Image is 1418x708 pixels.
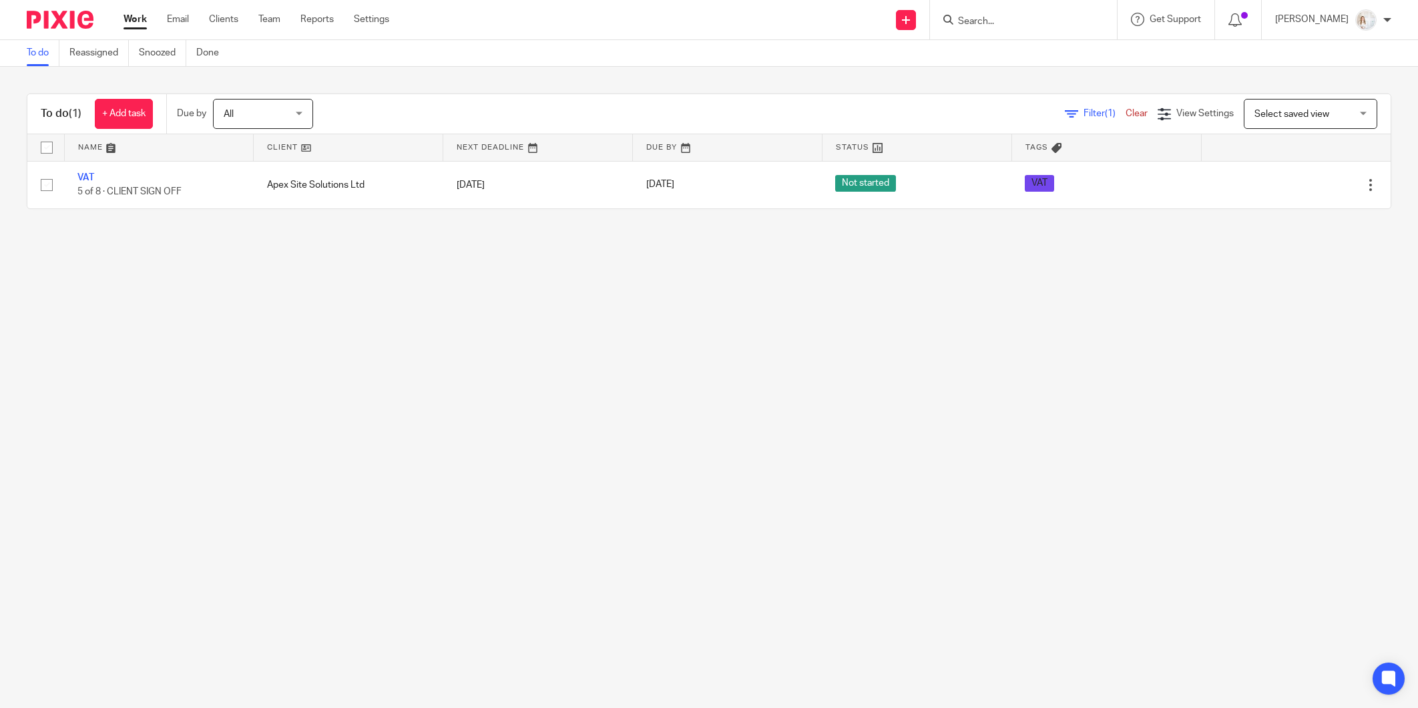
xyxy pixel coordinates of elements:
span: All [224,110,234,119]
p: [PERSON_NAME] [1275,13,1349,26]
a: Team [258,13,280,26]
span: View Settings [1176,109,1234,118]
span: (1) [1105,109,1116,118]
span: (1) [69,108,81,119]
a: Reports [300,13,334,26]
p: Due by [177,107,206,120]
span: Not started [835,175,896,192]
a: Email [167,13,189,26]
span: Tags [1025,144,1048,151]
span: Filter [1084,109,1126,118]
td: [DATE] [443,161,633,208]
span: VAT [1025,175,1054,192]
a: Done [196,40,229,66]
a: Reassigned [69,40,129,66]
input: Search [957,16,1077,28]
td: Apex Site Solutions Ltd [254,161,443,208]
span: 5 of 8 · CLIENT SIGN OFF [77,187,182,196]
img: Image.jpeg [1355,9,1377,31]
a: + Add task [95,99,153,129]
a: Clear [1126,109,1148,118]
a: VAT [77,173,94,182]
img: Pixie [27,11,93,29]
a: Work [124,13,147,26]
a: Snoozed [139,40,186,66]
a: Settings [354,13,389,26]
h1: To do [41,107,81,121]
a: To do [27,40,59,66]
a: Clients [209,13,238,26]
span: [DATE] [646,180,674,190]
span: Select saved view [1254,110,1329,119]
span: Get Support [1150,15,1201,24]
